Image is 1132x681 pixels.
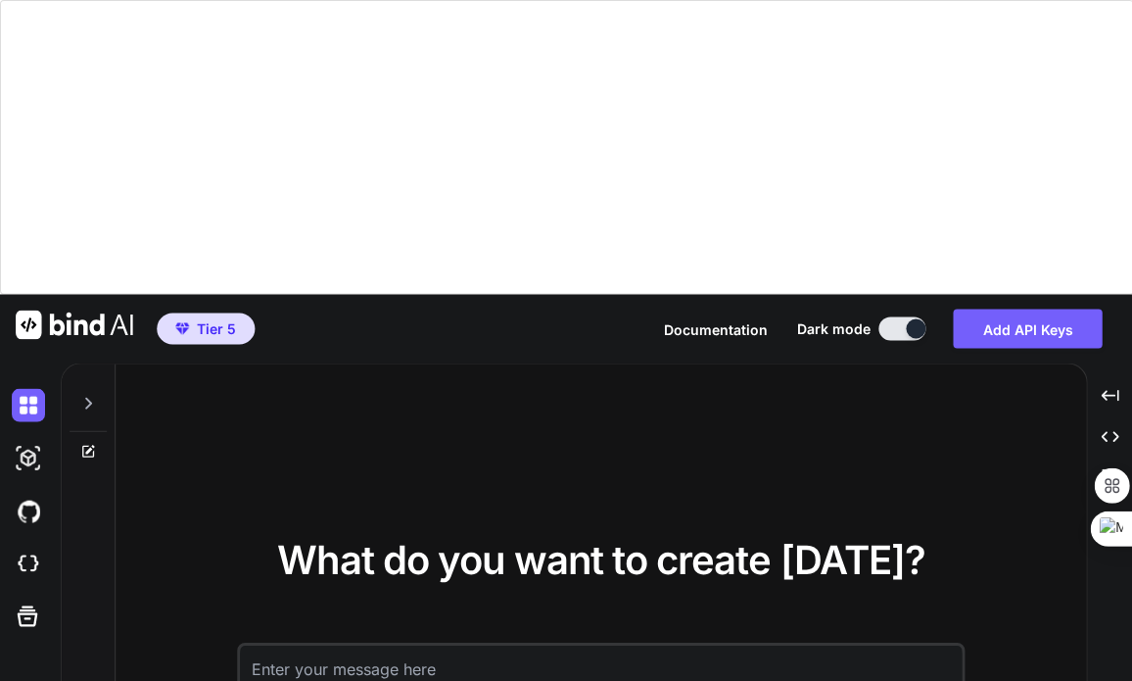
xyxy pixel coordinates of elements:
[276,535,923,583] span: What do you want to create [DATE]?
[663,320,767,337] span: Documentation
[197,318,236,338] span: Tier 5
[12,388,45,421] img: darkChat
[16,310,133,339] img: Bind AI
[796,318,870,338] span: Dark mode
[952,309,1101,348] button: Add API Keys
[157,313,255,344] button: premiumTier 5
[663,318,767,339] button: Documentation
[12,441,45,474] img: darkAi-studio
[12,494,45,527] img: githubDark
[175,322,189,334] img: premium
[12,547,45,580] img: cloudideIcon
